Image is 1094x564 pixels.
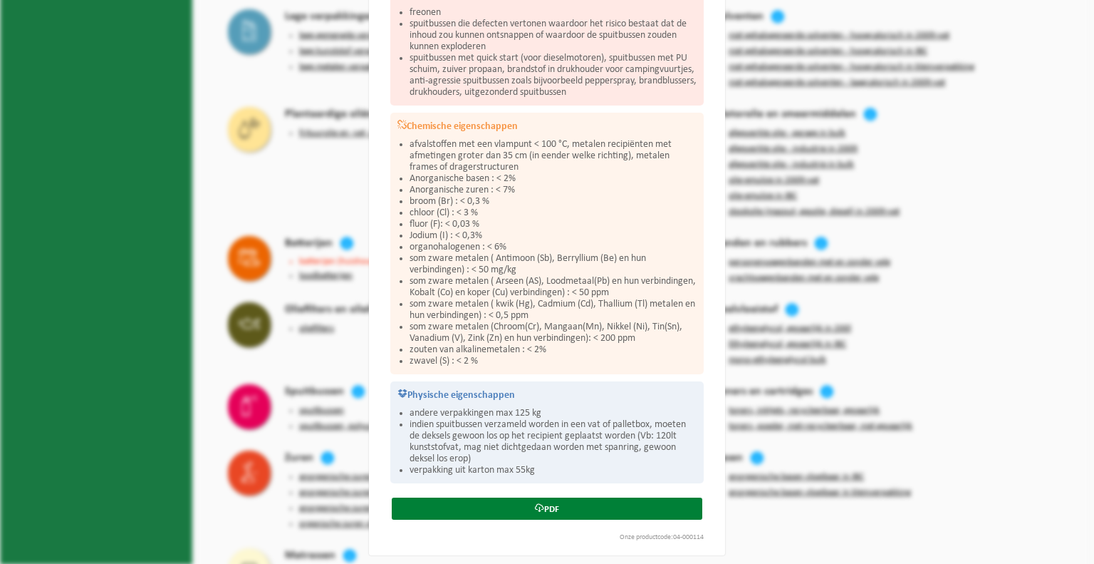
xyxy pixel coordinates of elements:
li: organohalogenen : < 6% [410,242,697,253]
li: som zware metalen ( kwik (Hg), Cadmium (Cd), Thallium (Tl) metalen en hun verbindingen) : < 0,5 ppm [410,299,697,322]
li: afvalstoffen met een vlampunt < 100 °C, metalen recipiënten met afmetingen groter dan 35 cm (in e... [410,139,697,173]
li: zwavel (S) : < 2 % [410,356,697,367]
li: Jodium (I) : < 0,3% [410,230,697,242]
li: broom (Br) : < 0,3 % [410,196,697,207]
h3: Chemische eigenschappen [397,120,697,132]
li: andere verpakkingen max 125 kg [410,408,697,419]
li: fluor (F): < 0,03 % [410,219,697,230]
div: Onze productcode:04-000114 [383,534,711,541]
a: PDF [392,498,702,520]
li: freonen [410,7,697,19]
li: som zware metalen ( Arseen (AS), Loodmetaal(Pb) en hun verbindingen, Kobalt (Co) en koper (Cu) ve... [410,276,697,299]
li: som zware metalen (Chroom(Cr), Mangaan(Mn), Nikkel (Ni), Tin(Sn), Vanadium (V), Zink (Zn) en hun ... [410,322,697,344]
li: indien spuitbussen verzameld worden in een vat of palletbox, moeten de deksels gewoon los op het ... [410,419,697,465]
li: Anorganische basen : < 2% [410,173,697,185]
li: spuitbussen met quick start (voor dieselmotoren), spuitbussen met PU schuim, zuiver propaan, bran... [410,53,697,98]
li: Anorganische zuren : < 7% [410,185,697,196]
li: spuitbussen die defecten vertonen waardoor het risico bestaat dat de inhoud zou kunnen ontsnappen... [410,19,697,53]
li: chloor (Cl) : < 3 % [410,207,697,219]
li: verpakking uit karton max 55kg [410,465,697,476]
li: som zware metalen ( Antimoon (Sb), Berryllium (Be) en hun verbindingen) : < 50 mg/kg [410,253,697,276]
h3: Physische eigenschappen [397,389,697,401]
li: zouten van alkalinemetalen : < 2% [410,344,697,356]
